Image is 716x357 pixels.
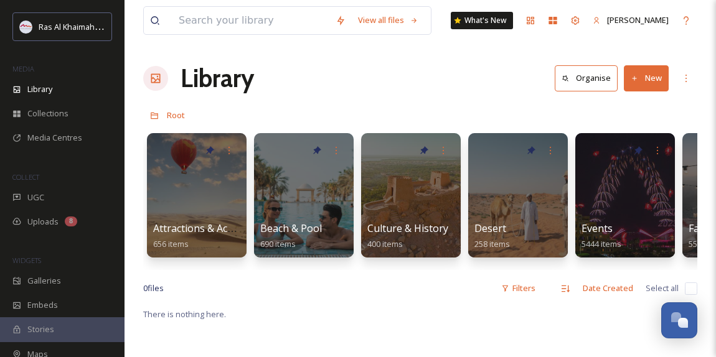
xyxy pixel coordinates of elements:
[582,221,613,235] span: Events
[12,172,39,182] span: COLLECT
[27,192,44,203] span: UGC
[27,275,61,287] span: Galleries
[39,21,215,32] span: Ras Al Khaimah Tourism Development Authority
[27,323,54,335] span: Stories
[12,256,41,265] span: WIDGETS
[12,64,34,73] span: MEDIA
[260,221,322,235] span: Beach & Pool
[143,282,164,294] span: 0 file s
[27,108,68,119] span: Collections
[172,7,329,34] input: Search your library
[624,65,669,91] button: New
[153,238,189,249] span: 656 items
[367,223,448,249] a: Culture & History400 items
[20,21,32,33] img: Logo_RAKTDA_RGB-01.png
[143,308,226,320] span: There is nothing here.
[646,282,679,294] span: Select all
[661,302,697,338] button: Open Chat
[474,221,506,235] span: Desert
[153,221,258,235] span: Attractions & Activities
[582,223,621,249] a: Events5444 items
[495,276,542,300] div: Filters
[474,238,510,249] span: 258 items
[153,223,258,249] a: Attractions & Activities656 items
[367,221,448,235] span: Culture & History
[451,12,513,29] a: What's New
[27,216,59,228] span: Uploads
[27,83,52,95] span: Library
[27,299,58,311] span: Embeds
[181,60,254,97] a: Library
[555,65,624,91] a: Organise
[352,8,425,32] a: View all files
[367,238,403,249] span: 400 items
[167,108,185,123] a: Root
[582,238,621,249] span: 5444 items
[555,65,618,91] button: Organise
[577,276,639,300] div: Date Created
[167,109,185,121] span: Root
[260,223,322,249] a: Beach & Pool690 items
[27,132,82,144] span: Media Centres
[260,238,296,249] span: 690 items
[586,8,675,32] a: [PERSON_NAME]
[607,14,669,25] span: [PERSON_NAME]
[474,223,510,249] a: Desert258 items
[65,216,77,226] div: 8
